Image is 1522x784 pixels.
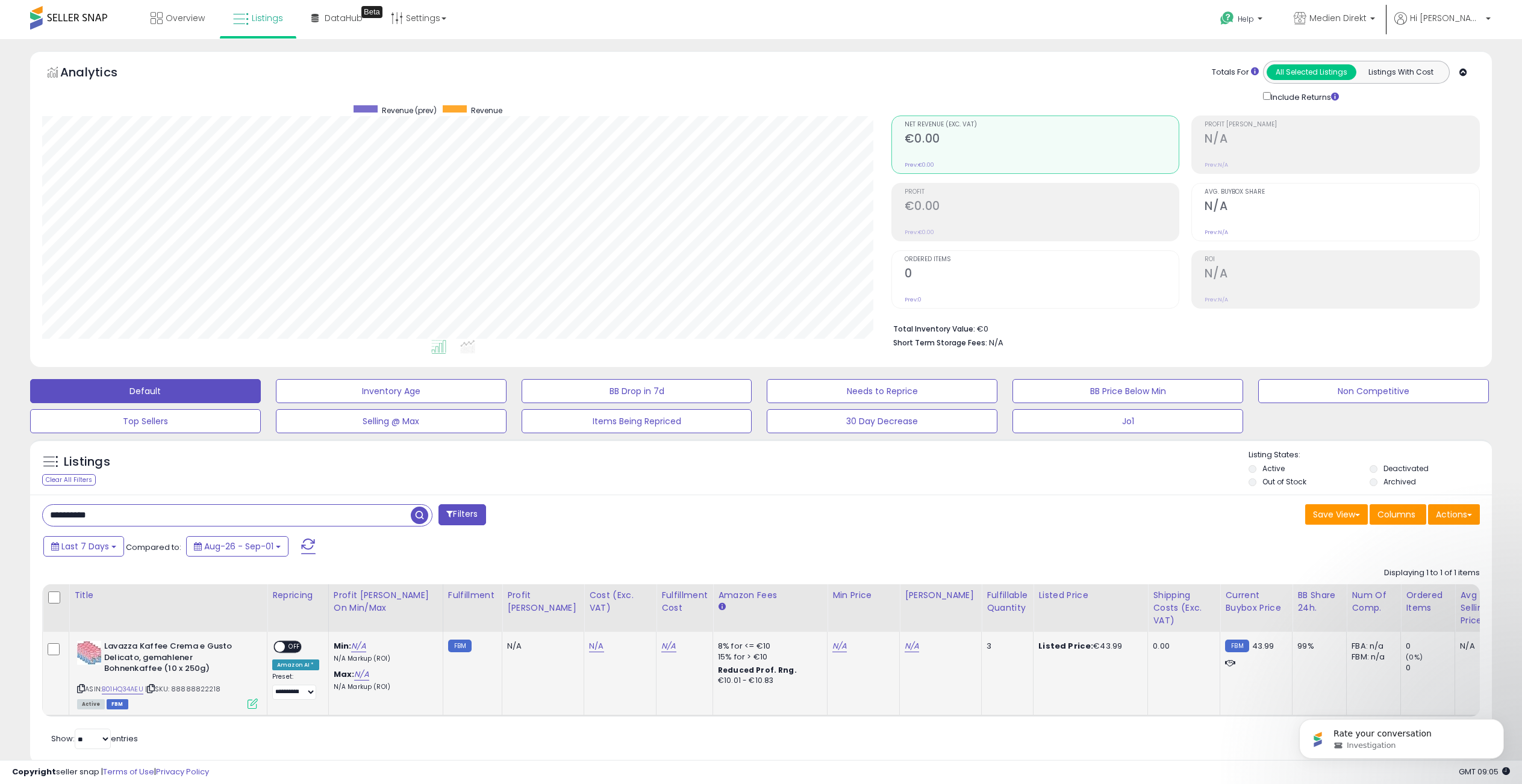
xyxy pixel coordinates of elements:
p: Listing States: [1249,449,1492,461]
button: Inventory Age [276,379,507,403]
small: (0%) [1406,652,1423,662]
span: Compared to: [126,542,181,553]
div: Fulfillable Quantity [987,589,1028,614]
p: N/A Markup (ROI) [334,655,434,663]
div: Amazon Fees [718,589,822,602]
div: Current Buybox Price [1225,589,1287,614]
i: Get Help [1220,11,1235,26]
div: 0 [1406,662,1455,673]
span: Overview [166,12,205,24]
button: Non Competitive [1258,379,1489,403]
span: Hi [PERSON_NAME] [1410,12,1482,24]
button: 30 Day Decrease [767,409,997,433]
span: Help [1238,14,1254,24]
div: seller snap | | [12,767,209,778]
small: Prev: 0 [905,296,922,303]
span: ROI [1205,256,1479,263]
div: 15% for > €10 [718,652,818,662]
span: Columns [1377,508,1415,520]
button: Jo1 [1012,409,1243,433]
span: Revenue [471,105,502,116]
span: Last 7 Days [61,540,109,552]
div: ASIN: [77,641,258,708]
button: All Selected Listings [1267,64,1356,80]
h5: Analytics [60,64,141,84]
div: Num of Comp. [1352,589,1396,614]
div: Shipping Costs (Exc. VAT) [1153,589,1215,627]
span: Net Revenue (Exc. VAT) [905,122,1179,128]
b: Total Inventory Value: [893,324,975,334]
a: Help [1211,2,1274,39]
a: B01HQ34AEU [102,684,143,694]
small: Prev: N/A [1205,296,1228,303]
a: N/A [905,640,919,652]
div: BB Share 24h. [1297,589,1341,614]
h2: N/A [1205,267,1479,283]
small: Prev: €0.00 [905,161,934,168]
div: 99% [1297,641,1337,652]
div: Clear All Filters [42,474,96,486]
b: Listed Price: [1038,640,1093,652]
button: Needs to Reprice [767,379,997,403]
div: Displaying 1 to 1 of 1 items [1384,567,1480,579]
small: Prev: €0.00 [905,229,934,236]
button: Items Being Repriced [522,409,752,433]
h2: €0.00 [905,132,1179,148]
a: N/A [351,640,366,652]
span: FBM [107,699,128,709]
div: FBM: n/a [1352,652,1391,662]
span: Avg. Buybox Share [1205,189,1479,196]
div: Ordered Items [1406,589,1450,614]
div: Totals For [1212,67,1259,78]
img: 51PZljjOWWL._SL40_.jpg [77,641,101,665]
li: €0 [893,321,1471,335]
b: Max: [334,668,355,680]
small: FBM [1225,640,1249,652]
div: Preset: [272,673,319,700]
span: Listings [252,12,283,24]
div: €43.99 [1038,641,1138,652]
span: DataHub [325,12,363,24]
div: Repricing [272,589,323,602]
small: FBM [448,640,472,652]
span: OFF [285,642,304,652]
div: 0.00 [1153,641,1211,652]
div: Fulfillment [448,589,497,602]
span: Profit [PERSON_NAME] [1205,122,1479,128]
a: N/A [589,640,603,652]
div: Listed Price [1038,589,1143,602]
div: 8% for <= €10 [718,641,818,652]
div: Fulfillment Cost [661,589,708,614]
div: [PERSON_NAME] [905,589,976,602]
div: €10.01 - €10.83 [718,676,818,686]
div: Min Price [832,589,894,602]
button: Selling @ Max [276,409,507,433]
div: Profit [PERSON_NAME] on Min/Max [334,589,438,614]
label: Active [1262,463,1285,474]
label: Archived [1383,477,1416,487]
div: Title [74,589,262,602]
label: Deactivated [1383,463,1429,474]
b: Reduced Prof. Rng. [718,665,797,675]
h2: 0 [905,267,1179,283]
span: Revenue (prev) [382,105,437,116]
div: Profit [PERSON_NAME] [507,589,579,614]
button: Last 7 Days [43,536,124,557]
span: 43.99 [1252,640,1274,652]
div: 0 [1406,641,1455,652]
button: Listings With Cost [1356,64,1446,80]
b: Min: [334,640,352,652]
h2: €0.00 [905,199,1179,215]
span: Medien Direkt [1309,12,1367,24]
div: Tooltip anchor [361,6,382,18]
a: N/A [354,668,369,681]
div: FBA: n/a [1352,641,1391,652]
span: All listings currently available for purchase on Amazon [77,699,105,709]
small: Amazon Fees. [718,602,725,613]
small: Prev: N/A [1205,229,1228,236]
span: Profit [905,189,1179,196]
a: Privacy Policy [156,766,209,777]
button: Actions [1428,504,1480,525]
